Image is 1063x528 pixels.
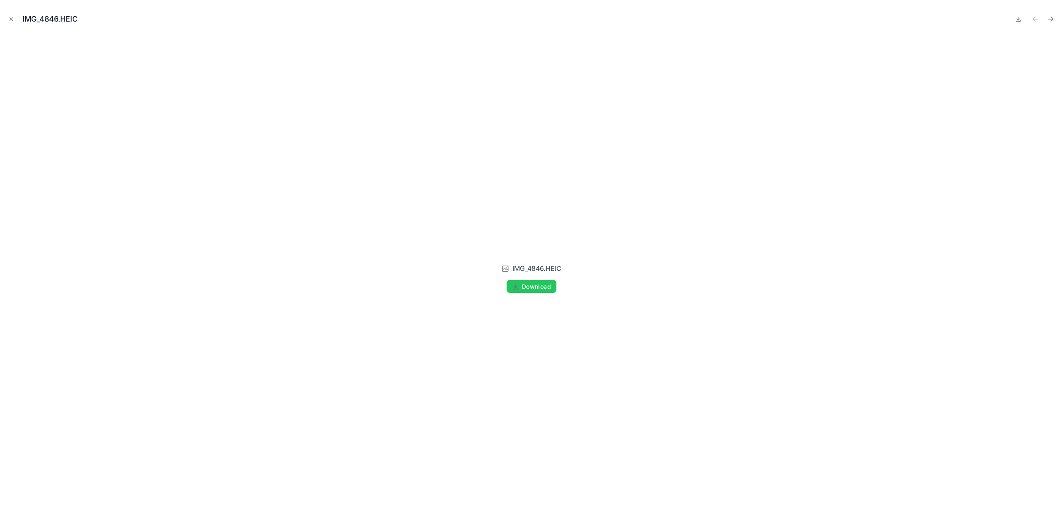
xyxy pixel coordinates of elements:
[7,15,16,24] button: Close modal
[522,283,551,290] span: Download
[507,280,556,293] button: Download
[1045,13,1056,25] button: Next file
[22,13,84,25] div: IMG_4846.HEIC
[1030,13,1041,25] button: Previous file
[512,264,561,273] span: IMG_4846.HEIC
